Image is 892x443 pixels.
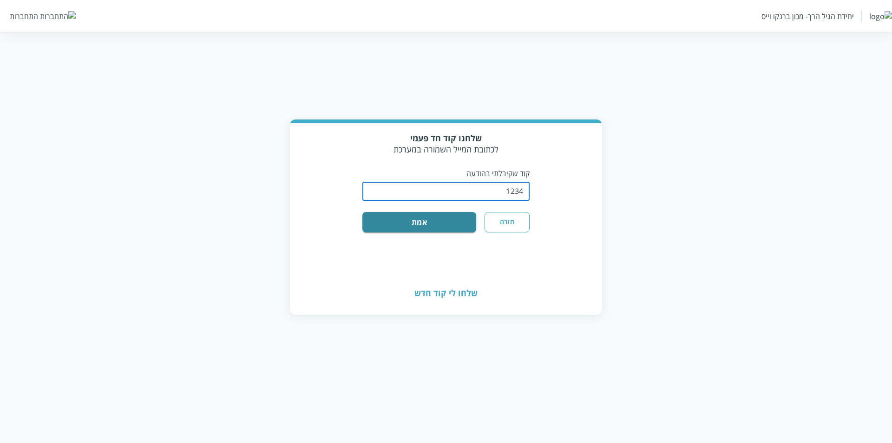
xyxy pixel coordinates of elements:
[362,132,530,155] div: לכתובת המייל השמורה במערכת
[362,168,530,179] p: קוד שקיבלתי בהודעה
[40,11,76,21] img: התחברות
[485,212,530,232] button: חזרה
[761,11,854,21] div: יחידת הגיל הרך- מכון ברנקו וייס
[362,212,476,232] button: אמת
[362,182,530,201] input: OTP
[410,132,482,144] strong: שלחנו קוד חד פעמי
[290,272,602,313] div: שלחו לי קוד חדש
[10,11,38,21] div: התחברות
[869,11,892,21] img: logo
